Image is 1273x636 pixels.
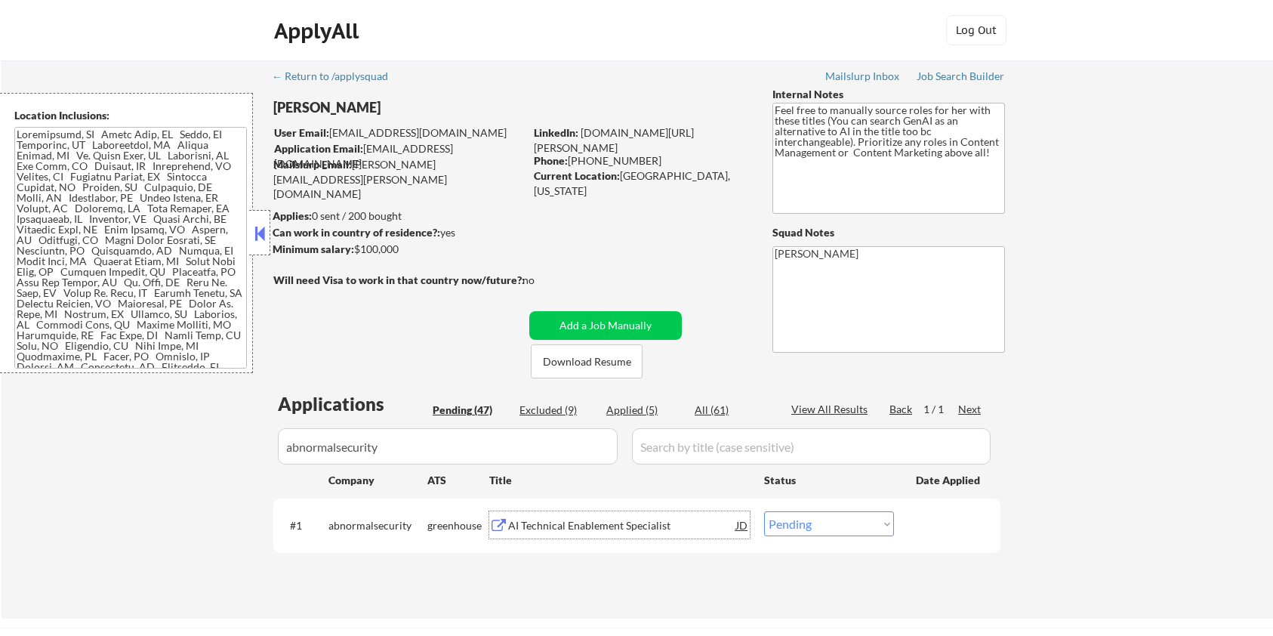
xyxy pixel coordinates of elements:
[529,311,682,340] button: Add a Job Manually
[273,209,312,222] strong: Applies:
[534,168,747,198] div: [GEOGRAPHIC_DATA], [US_STATE]
[489,473,750,488] div: Title
[825,70,901,85] a: Mailslurp Inbox
[632,428,991,465] input: Search by title (case sensitive)
[508,518,736,533] div: AI Technical Enablement Specialist
[274,18,363,44] div: ApplyAll
[791,402,872,417] div: View All Results
[695,403,770,418] div: All (61)
[916,473,982,488] div: Date Applied
[522,273,566,288] div: no
[274,125,524,140] div: [EMAIL_ADDRESS][DOMAIN_NAME]
[946,15,1006,45] button: Log Out
[273,242,524,257] div: $100,000
[273,157,524,202] div: [PERSON_NAME][EMAIL_ADDRESS][PERSON_NAME][DOMAIN_NAME]
[278,395,427,413] div: Applications
[328,473,427,488] div: Company
[273,226,440,239] strong: Can work in country of residence?:
[923,402,958,417] div: 1 / 1
[958,402,982,417] div: Next
[427,473,489,488] div: ATS
[606,403,682,418] div: Applied (5)
[272,70,402,85] a: ← Return to /applysquad
[274,142,363,155] strong: Application Email:
[917,70,1005,85] a: Job Search Builder
[278,428,618,465] input: Search by company (case sensitive)
[433,403,508,418] div: Pending (47)
[735,511,750,539] div: JD
[764,466,894,493] div: Status
[273,225,519,240] div: yes
[273,273,525,286] strong: Will need Visa to work in that country now/future?:
[772,225,1005,240] div: Squad Notes
[534,154,568,167] strong: Phone:
[273,98,584,117] div: [PERSON_NAME]
[534,126,578,139] strong: LinkedIn:
[273,208,524,224] div: 0 sent / 200 bought
[328,518,427,533] div: abnormalsecurity
[534,126,694,154] a: [DOMAIN_NAME][URL][PERSON_NAME]
[534,153,747,168] div: [PHONE_NUMBER]
[534,169,620,182] strong: Current Location:
[427,518,489,533] div: greenhouse
[531,344,643,378] button: Download Resume
[274,126,329,139] strong: User Email:
[519,403,595,418] div: Excluded (9)
[290,518,316,533] div: #1
[274,141,524,171] div: [EMAIL_ADDRESS][DOMAIN_NAME]
[273,242,354,255] strong: Minimum salary:
[917,71,1005,82] div: Job Search Builder
[772,87,1005,102] div: Internal Notes
[889,402,914,417] div: Back
[273,158,352,171] strong: Mailslurp Email:
[14,108,247,123] div: Location Inclusions:
[825,71,901,82] div: Mailslurp Inbox
[272,71,402,82] div: ← Return to /applysquad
